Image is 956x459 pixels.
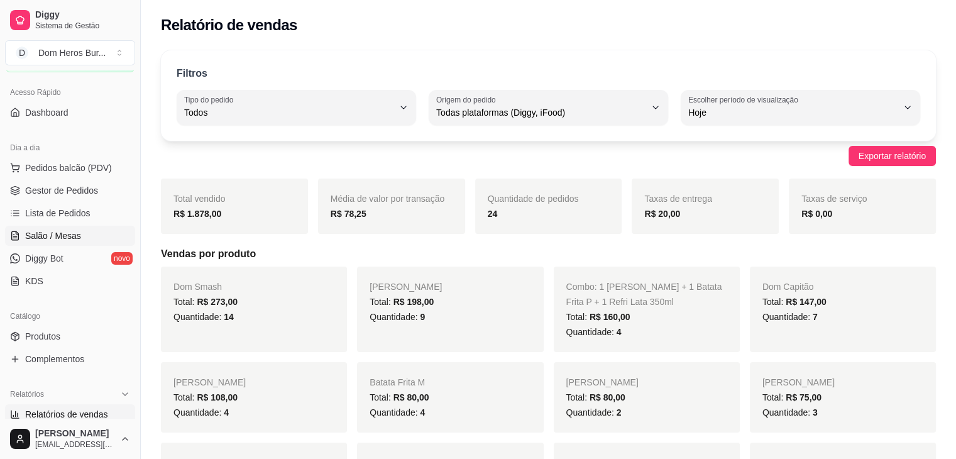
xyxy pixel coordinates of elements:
[5,180,135,201] a: Gestor de Pedidos
[173,312,234,322] span: Quantidade:
[25,229,81,242] span: Salão / Mesas
[436,94,500,105] label: Origem do pedido
[173,297,238,307] span: Total:
[38,47,106,59] div: Dom Heros Bur ...
[5,271,135,291] a: KDS
[370,392,429,402] span: Total:
[688,106,898,119] span: Hoje
[5,82,135,102] div: Acesso Rápido
[161,15,297,35] h2: Relatório de vendas
[429,90,668,125] button: Origem do pedidoTodas plataformas (Diggy, iFood)
[5,326,135,346] a: Produtos
[681,90,920,125] button: Escolher período de visualizaçãoHoje
[177,66,207,81] p: Filtros
[16,47,28,59] span: D
[25,408,108,421] span: Relatórios de vendas
[617,407,622,418] span: 2
[25,330,60,343] span: Produtos
[370,297,434,307] span: Total:
[5,158,135,178] button: Pedidos balcão (PDV)
[5,349,135,369] a: Complementos
[488,194,579,204] span: Quantidade de pedidos
[177,90,416,125] button: Tipo do pedidoTodos
[5,102,135,123] a: Dashboard
[590,392,625,402] span: R$ 80,00
[370,377,425,387] span: Batata Frita M
[184,106,393,119] span: Todos
[813,312,818,322] span: 7
[184,94,238,105] label: Tipo do pedido
[393,392,429,402] span: R$ 80,00
[762,407,818,418] span: Quantidade:
[801,209,832,219] strong: R$ 0,00
[197,297,238,307] span: R$ 273,00
[762,297,827,307] span: Total:
[35,428,115,440] span: [PERSON_NAME]
[25,184,98,197] span: Gestor de Pedidos
[644,194,712,204] span: Taxas de entrega
[5,5,135,35] a: DiggySistema de Gestão
[224,407,229,418] span: 4
[370,312,425,322] span: Quantidade:
[566,392,625,402] span: Total:
[762,312,818,322] span: Quantidade:
[173,392,238,402] span: Total:
[436,106,646,119] span: Todas plataformas (Diggy, iFood)
[420,407,425,418] span: 4
[5,424,135,454] button: [PERSON_NAME][EMAIL_ADDRESS][DOMAIN_NAME]
[566,327,622,337] span: Quantidade:
[25,353,84,365] span: Complementos
[331,209,366,219] strong: R$ 78,25
[173,282,222,292] span: Dom Smash
[849,146,936,166] button: Exportar relatório
[35,9,130,21] span: Diggy
[393,297,434,307] span: R$ 198,00
[25,106,69,119] span: Dashboard
[224,312,234,322] span: 14
[25,162,112,174] span: Pedidos balcão (PDV)
[331,194,444,204] span: Média de valor por transação
[566,282,722,307] span: Combo: 1 [PERSON_NAME] + 1 Batata Frita P + 1 Refri Lata 350ml
[786,297,827,307] span: R$ 147,00
[801,194,867,204] span: Taxas de serviço
[161,246,936,262] h5: Vendas por produto
[173,407,229,418] span: Quantidade:
[370,407,425,418] span: Quantidade:
[25,252,63,265] span: Diggy Bot
[688,94,802,105] label: Escolher período de visualização
[762,377,835,387] span: [PERSON_NAME]
[5,203,135,223] a: Lista de Pedidos
[566,377,639,387] span: [PERSON_NAME]
[566,407,622,418] span: Quantidade:
[25,275,43,287] span: KDS
[10,389,44,399] span: Relatórios
[5,138,135,158] div: Dia a dia
[859,149,926,163] span: Exportar relatório
[617,327,622,337] span: 4
[762,282,814,292] span: Dom Capitão
[420,312,425,322] span: 9
[813,407,818,418] span: 3
[5,226,135,246] a: Salão / Mesas
[5,248,135,268] a: Diggy Botnovo
[644,209,680,219] strong: R$ 20,00
[173,377,246,387] span: [PERSON_NAME]
[5,40,135,65] button: Select a team
[762,392,821,402] span: Total:
[173,194,226,204] span: Total vendido
[566,312,630,322] span: Total:
[25,207,91,219] span: Lista de Pedidos
[590,312,630,322] span: R$ 160,00
[35,21,130,31] span: Sistema de Gestão
[786,392,821,402] span: R$ 75,00
[370,282,442,292] span: [PERSON_NAME]
[5,306,135,326] div: Catálogo
[5,404,135,424] a: Relatórios de vendas
[173,209,221,219] strong: R$ 1.878,00
[197,392,238,402] span: R$ 108,00
[488,209,498,219] strong: 24
[35,440,115,450] span: [EMAIL_ADDRESS][DOMAIN_NAME]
